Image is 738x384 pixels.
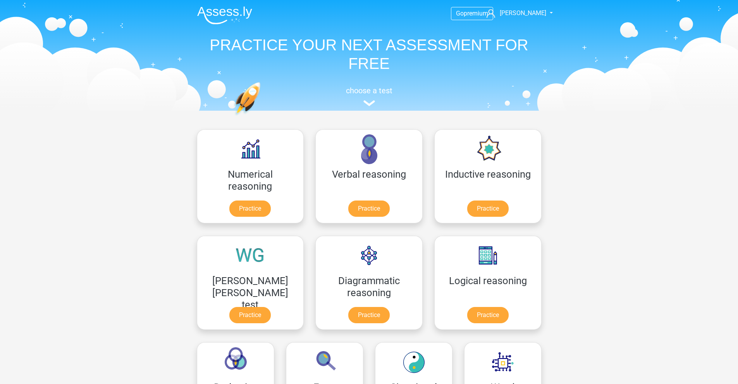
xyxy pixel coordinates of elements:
[500,9,546,17] span: [PERSON_NAME]
[464,10,488,17] span: premium
[483,9,547,18] a: [PERSON_NAME]
[191,86,547,106] a: choose a test
[348,201,390,217] a: Practice
[467,307,509,323] a: Practice
[229,307,271,323] a: Practice
[234,82,291,152] img: practice
[197,6,252,24] img: Assessly
[467,201,509,217] a: Practice
[229,201,271,217] a: Practice
[363,100,375,106] img: assessment
[348,307,390,323] a: Practice
[191,36,547,73] h1: PRACTICE YOUR NEXT ASSESSMENT FOR FREE
[456,10,464,17] span: Go
[451,8,493,19] a: Gopremium
[191,86,547,95] h5: choose a test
